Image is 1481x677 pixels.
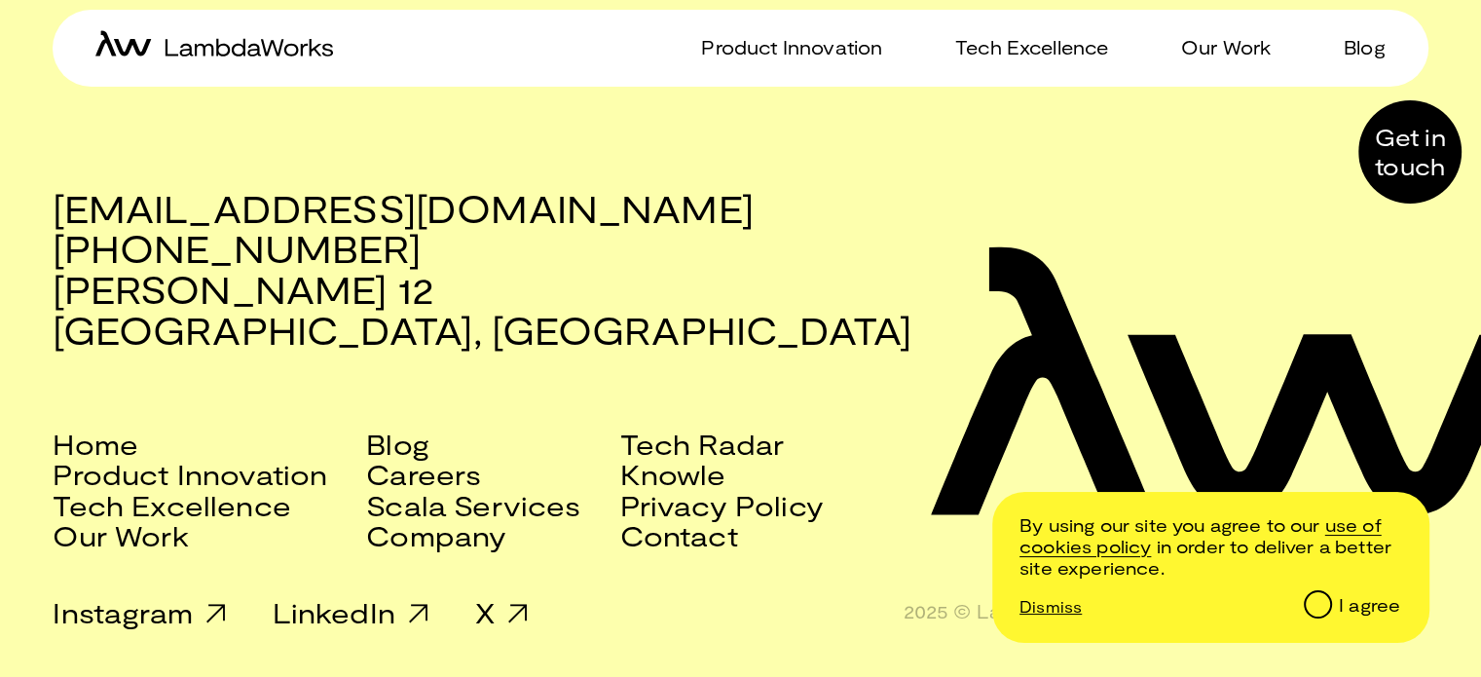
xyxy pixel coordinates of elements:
[95,30,333,64] a: home-icon
[1181,33,1271,61] p: Our Work
[1339,595,1400,617] div: I agree
[620,459,726,489] a: Knowle
[273,595,428,629] a: LinkedIn
[932,33,1108,61] a: Tech Excellence
[620,429,785,459] a: Tech Radar
[53,520,188,550] a: Our Work
[475,595,528,629] a: X
[53,189,1427,352] h3: [EMAIL_ADDRESS][DOMAIN_NAME] [PHONE_NUMBER] [PERSON_NAME] 12 [GEOGRAPHIC_DATA], [GEOGRAPHIC_DATA]
[620,520,738,550] a: Contact
[1320,33,1386,61] a: Blog
[53,595,226,629] a: Instagram
[1019,514,1382,557] a: /cookie-and-privacy-policy
[701,33,882,61] p: Product Innovation
[1344,33,1386,61] p: Blog
[1019,515,1400,579] p: By using our site you agree to our in order to deliver a better site experience.
[955,33,1108,61] p: Tech Excellence
[366,490,580,520] a: Scala Services
[366,429,429,459] a: Blog
[366,459,481,489] a: Careers
[53,429,138,459] a: Home
[1019,597,1082,616] p: Dismiss
[1158,33,1271,61] a: Our Work
[620,490,824,520] a: Privacy Policy
[678,33,882,61] a: Product Innovation
[903,601,1171,623] span: 2025 © LambdaWorks d.o.o.
[366,520,506,550] a: Company
[53,459,327,489] a: Product Innovation
[53,490,290,520] a: Tech Excellence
